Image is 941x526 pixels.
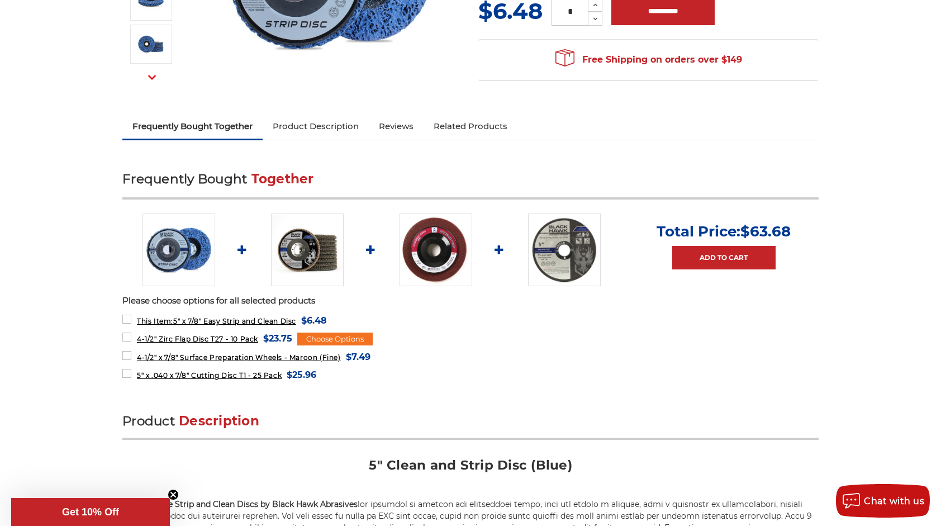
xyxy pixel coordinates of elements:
span: Product [122,413,175,429]
div: Get 10% OffClose teaser [11,498,170,526]
span: 5" x .040 x 7/8" Cutting Disc T1 - 25 Pack [137,371,282,380]
a: Add to Cart [672,246,776,269]
span: Get 10% Off [62,506,119,518]
span: $63.68 [740,222,791,240]
span: 5" x 7/8" Easy Strip and Clean Disc [137,317,296,325]
span: Frequently Bought [122,171,247,187]
span: 4-1/2" x 7/8" Surface Preparation Wheels - Maroon (Fine) [137,353,341,362]
button: Next [139,65,165,89]
p: Total Price: [657,222,791,240]
img: 5" x 7/8" Easy Strip and Clean Disc [137,30,165,58]
span: $25.96 [287,367,316,382]
button: Close teaser [168,489,179,500]
p: Please choose options for all selected products [122,295,819,307]
strong: 5" x 7/8" Blue Strip and Clean Discs by Black Hawk Abrasives [122,499,358,509]
a: Related Products [424,114,517,139]
a: Product Description [263,114,369,139]
span: Free Shipping on orders over $149 [555,49,742,71]
span: Description [179,413,259,429]
span: 4-1/2" Zirc Flap Disc T27 - 10 Pack [137,335,258,343]
div: Choose Options [297,333,373,346]
strong: This Item: [137,317,173,325]
span: Chat with us [864,496,924,506]
img: blue clean and strip disc [142,214,215,286]
h2: 5" Clean and Strip Disc (Blue) [122,457,819,482]
span: $23.75 [263,331,292,346]
span: $6.48 [301,313,327,328]
button: Chat with us [836,484,930,518]
span: $7.49 [346,349,370,364]
a: Reviews [369,114,424,139]
a: Frequently Bought Together [122,114,263,139]
span: Together [251,171,314,187]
